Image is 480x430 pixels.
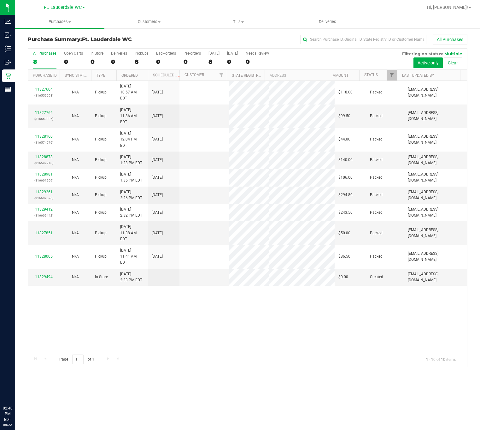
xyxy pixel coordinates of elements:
[104,15,194,28] a: Customers
[72,274,79,280] button: N/A
[135,51,149,56] div: PickUps
[370,89,383,95] span: Packed
[91,51,103,56] div: In Store
[152,254,163,260] span: [DATE]
[370,175,383,181] span: Packed
[95,175,107,181] span: Pickup
[338,192,353,198] span: $294.80
[5,45,11,52] inline-svg: Inventory
[370,254,383,260] span: Packed
[370,192,383,198] span: Packed
[32,160,56,166] p: (316599918)
[72,157,79,163] button: N/A
[111,58,127,65] div: 0
[402,73,434,78] a: Last Updated By
[184,58,201,65] div: 0
[5,59,11,65] inline-svg: Outbound
[152,113,163,119] span: [DATE]
[72,175,79,180] span: Not Applicable
[120,154,142,166] span: [DATE] 1:23 PM EDT
[338,230,350,236] span: $50.00
[95,192,107,198] span: Pickup
[300,35,426,44] input: Search Purchase ID, Original ID, State Registry ID or Customer Name...
[95,230,107,236] span: Pickup
[370,274,383,280] span: Created
[208,58,220,65] div: 8
[72,254,79,260] button: N/A
[120,248,144,266] span: [DATE] 11:41 AM EDT
[413,57,443,68] button: Active only
[91,58,103,65] div: 0
[120,171,142,183] span: [DATE] 1:35 PM EDT
[152,210,163,216] span: [DATE]
[152,89,163,95] span: [DATE]
[72,355,84,364] input: 1
[72,137,79,141] span: Not Applicable
[433,34,467,45] button: All Purchases
[265,70,328,81] th: Address
[111,51,127,56] div: Deliveries
[32,195,56,201] p: (316609576)
[72,231,79,235] span: Not Applicable
[408,271,463,283] span: [EMAIL_ADDRESS][DOMAIN_NAME]
[408,87,463,99] span: [EMAIL_ADDRESS][DOMAIN_NAME]
[338,274,348,280] span: $0.00
[72,158,79,162] span: Not Applicable
[32,116,56,122] p: (316563806)
[5,73,11,79] inline-svg: Retail
[408,154,463,166] span: [EMAIL_ADDRESS][DOMAIN_NAME]
[370,113,383,119] span: Packed
[72,90,79,94] span: Not Applicable
[246,51,269,56] div: Needs Review
[338,136,350,142] span: $44.00
[194,19,283,25] span: Tills
[5,18,11,25] inline-svg: Analytics
[72,193,79,197] span: Not Applicable
[28,37,174,42] h3: Purchase Summary:
[35,155,53,159] a: 11828878
[5,32,11,38] inline-svg: Inbound
[72,89,79,95] button: N/A
[184,51,201,56] div: Pre-orders
[3,422,12,427] p: 08/22
[402,51,443,56] span: Filtering on status:
[338,157,353,163] span: $140.00
[338,89,353,95] span: $118.00
[120,83,144,102] span: [DATE] 10:57 AM EDT
[82,36,132,42] span: Ft. Lauderdale WC
[72,114,79,118] span: Not Applicable
[72,210,79,216] button: N/A
[35,134,53,139] a: 11828160
[370,210,383,216] span: Packed
[370,230,383,236] span: Packed
[408,189,463,201] span: [EMAIL_ADDRESS][DOMAIN_NAME]
[408,227,463,239] span: [EMAIL_ADDRESS][DOMAIN_NAME]
[35,87,53,92] a: 11827604
[32,93,56,99] p: (316559698)
[72,175,79,181] button: N/A
[121,73,138,78] a: Ordered
[6,379,25,398] iframe: Resource center
[152,230,163,236] span: [DATE]
[15,19,104,25] span: Purchases
[444,51,462,56] span: Multiple
[364,73,378,77] a: Status
[72,275,79,279] span: Not Applicable
[72,210,79,215] span: Not Applicable
[153,73,182,77] a: Scheduled
[95,274,108,280] span: In-Store
[408,110,463,122] span: [EMAIL_ADDRESS][DOMAIN_NAME]
[227,51,238,56] div: [DATE]
[194,15,283,28] a: Tills
[338,254,350,260] span: $86.50
[184,73,204,77] a: Customer
[338,175,353,181] span: $106.00
[95,136,107,142] span: Pickup
[3,405,12,422] p: 02:40 PM EDT
[283,15,372,28] a: Deliveries
[32,212,56,218] p: (316609442)
[35,275,53,279] a: 11829494
[156,51,176,56] div: Back-orders
[95,157,107,163] span: Pickup
[156,58,176,65] div: 0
